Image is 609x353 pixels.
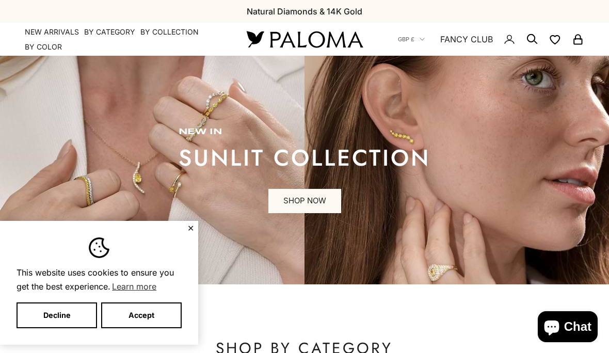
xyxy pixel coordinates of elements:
[25,27,79,37] a: NEW ARRIVALS
[398,23,584,56] nav: Secondary navigation
[101,302,182,328] button: Accept
[140,27,199,37] summary: By Collection
[398,35,425,44] button: GBP £
[535,311,601,345] inbox-online-store-chat: Shopify online store chat
[398,35,414,44] span: GBP £
[84,27,135,37] summary: By Category
[110,279,158,294] a: Learn more
[179,148,430,168] p: sunlit collection
[187,225,194,231] button: Close
[25,42,62,52] summary: By Color
[17,266,182,294] span: This website uses cookies to ensure you get the best experience.
[25,27,222,52] nav: Primary navigation
[440,33,493,46] a: FANCY CLUB
[268,189,341,214] a: SHOP NOW
[89,237,109,258] img: Cookie banner
[247,5,362,18] p: Natural Diamonds & 14K Gold
[179,127,430,137] p: new in
[17,302,97,328] button: Decline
